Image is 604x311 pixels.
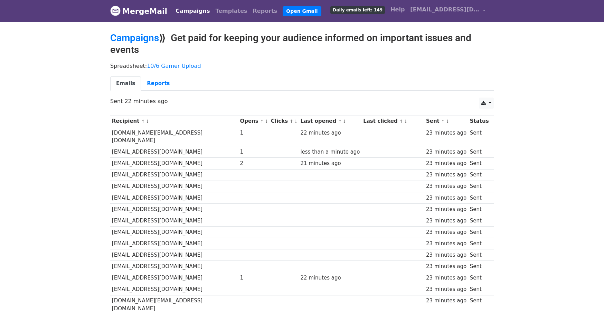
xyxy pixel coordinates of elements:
p: Spreadsheet: [110,62,494,70]
td: [EMAIL_ADDRESS][DOMAIN_NAME] [110,192,238,203]
td: Sent [468,238,490,249]
img: MergeMail logo [110,6,121,16]
a: Emails [110,76,141,91]
a: Help [388,3,407,17]
a: ↓ [404,119,408,124]
div: 23 minutes ago [426,263,466,271]
td: Sent [468,192,490,203]
div: 23 minutes ago [426,240,466,248]
td: Sent [468,261,490,272]
div: 23 minutes ago [426,205,466,213]
a: Daily emails left: 149 [328,3,388,17]
td: Sent [468,203,490,215]
a: ↑ [441,119,445,124]
div: 23 minutes ago [426,171,466,179]
span: [EMAIL_ADDRESS][DOMAIN_NAME] [410,6,479,14]
a: ↑ [290,119,293,124]
td: [EMAIL_ADDRESS][DOMAIN_NAME] [110,203,238,215]
div: 23 minutes ago [426,217,466,225]
a: ↓ [145,119,149,124]
div: 2 [240,159,267,167]
th: Opens [238,116,270,127]
a: ↑ [399,119,403,124]
div: 23 minutes ago [426,297,466,305]
a: Reports [250,4,280,18]
a: Open Gmail [283,6,321,16]
a: ↑ [260,119,264,124]
td: [DOMAIN_NAME][EMAIL_ADDRESS][DOMAIN_NAME] [110,127,238,146]
p: Sent 22 minutes ago [110,98,494,105]
td: Sent [468,227,490,238]
td: [EMAIL_ADDRESS][DOMAIN_NAME] [110,215,238,226]
div: 23 minutes ago [426,129,466,137]
td: [EMAIL_ADDRESS][DOMAIN_NAME] [110,169,238,181]
a: Campaigns [173,4,213,18]
td: [EMAIL_ADDRESS][DOMAIN_NAME] [110,146,238,158]
td: [EMAIL_ADDRESS][DOMAIN_NAME] [110,284,238,295]
a: ↑ [141,119,145,124]
a: ↓ [294,119,298,124]
div: 1 [240,129,267,137]
div: 23 minutes ago [426,148,466,156]
td: Sent [468,127,490,146]
a: ↓ [265,119,268,124]
a: ↓ [446,119,450,124]
div: 23 minutes ago [426,194,466,202]
th: Recipient [110,116,238,127]
div: 22 minutes ago [300,274,360,282]
div: 22 minutes ago [300,129,360,137]
a: Templates [213,4,250,18]
div: 23 minutes ago [426,159,466,167]
th: Last opened [299,116,362,127]
th: Status [468,116,490,127]
a: [EMAIL_ADDRESS][DOMAIN_NAME] [407,3,488,19]
td: [EMAIL_ADDRESS][DOMAIN_NAME] [110,261,238,272]
div: 23 minutes ago [426,285,466,293]
div: 1 [240,274,267,282]
td: [EMAIL_ADDRESS][DOMAIN_NAME] [110,249,238,261]
td: Sent [468,249,490,261]
a: MergeMail [110,4,167,18]
td: [EMAIL_ADDRESS][DOMAIN_NAME] [110,272,238,284]
td: [EMAIL_ADDRESS][DOMAIN_NAME] [110,181,238,192]
a: Campaigns [110,32,159,44]
div: 23 minutes ago [426,274,466,282]
td: Sent [468,181,490,192]
th: Sent [424,116,468,127]
td: Sent [468,158,490,169]
td: Sent [468,215,490,226]
a: 10/6 Gamer Upload [147,63,201,69]
div: 1 [240,148,267,156]
div: 23 minutes ago [426,228,466,236]
td: [EMAIL_ADDRESS][DOMAIN_NAME] [110,158,238,169]
td: [EMAIL_ADDRESS][DOMAIN_NAME] [110,227,238,238]
div: 23 minutes ago [426,182,466,190]
div: 23 minutes ago [426,251,466,259]
a: ↑ [338,119,342,124]
th: Last clicked [361,116,424,127]
div: 21 minutes ago [300,159,360,167]
a: Reports [141,76,176,91]
td: [EMAIL_ADDRESS][DOMAIN_NAME] [110,238,238,249]
h2: ⟫ Get paid for keeping your audience informed on important issues and events [110,32,494,55]
span: Daily emails left: 149 [330,6,385,14]
td: Sent [468,284,490,295]
td: Sent [468,146,490,158]
a: ↓ [342,119,346,124]
td: Sent [468,272,490,284]
div: less than a minute ago [300,148,360,156]
td: Sent [468,169,490,181]
th: Clicks [269,116,299,127]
